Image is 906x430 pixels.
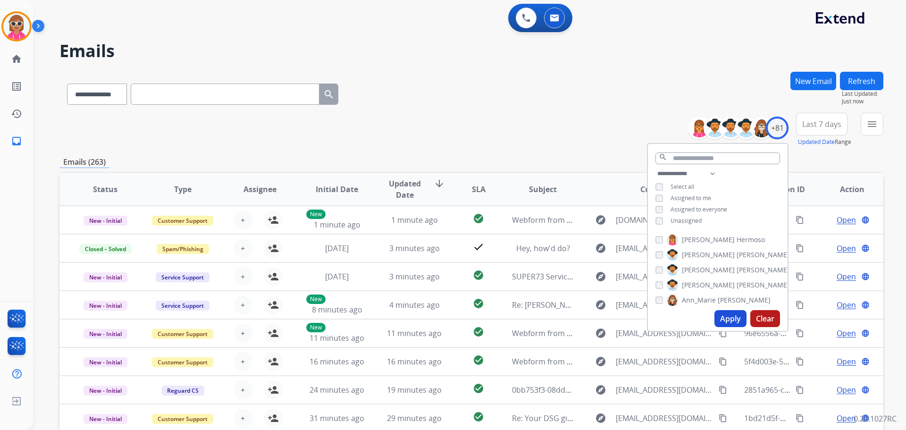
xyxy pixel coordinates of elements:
[595,328,606,339] mat-icon: explore
[512,385,656,395] span: 0bb753f3-08dd-4549-9a84-46f614a0605d
[268,413,279,424] mat-icon: person_add
[234,267,252,286] button: +
[268,299,279,311] mat-icon: person_add
[11,81,22,92] mat-icon: list_alt
[152,216,213,226] span: Customer Support
[595,243,606,254] mat-icon: explore
[59,156,109,168] p: Emails (263)
[434,178,445,189] mat-icon: arrow_downward
[241,356,245,367] span: +
[472,184,486,195] span: SLA
[719,357,727,366] mat-icon: content_copy
[306,295,326,304] p: New
[234,239,252,258] button: +
[837,356,856,367] span: Open
[473,354,484,366] mat-icon: check_circle
[174,184,192,195] span: Type
[861,244,870,253] mat-icon: language
[616,328,713,339] span: [EMAIL_ADDRESS][DOMAIN_NAME]
[59,42,883,60] h2: Emails
[529,184,557,195] span: Subject
[616,413,713,424] span: [EMAIL_ADDRESS][DOMAIN_NAME]
[837,328,856,339] span: Open
[744,385,886,395] span: 2851a965-c113-4af5-abf5-23612472a576
[512,356,726,367] span: Webform from [EMAIL_ADDRESS][DOMAIN_NAME] on [DATE]
[861,301,870,309] mat-icon: language
[268,384,279,396] mat-icon: person_add
[595,299,606,311] mat-icon: explore
[323,89,335,100] mat-icon: search
[737,235,765,245] span: Hermoso
[241,271,245,282] span: +
[682,265,735,275] span: [PERSON_NAME]
[268,243,279,254] mat-icon: person_add
[837,384,856,396] span: Open
[241,299,245,311] span: +
[671,183,694,191] span: Select all
[241,384,245,396] span: +
[310,356,364,367] span: 16 minutes ago
[473,213,484,224] mat-icon: check_circle
[389,243,440,253] span: 3 minutes ago
[157,244,209,254] span: Spam/Phishing
[314,219,361,230] span: 1 minute ago
[595,271,606,282] mat-icon: explore
[512,413,635,423] span: Re: Your DSG gift card is on its way
[840,72,883,90] button: Refresh
[473,411,484,422] mat-icon: check_circle
[837,413,856,424] span: Open
[837,243,856,254] span: Open
[595,384,606,396] mat-icon: explore
[84,272,127,282] span: New - Initial
[616,214,713,226] span: [DOMAIN_NAME][EMAIL_ADDRESS][PERSON_NAME][DOMAIN_NAME]
[241,413,245,424] span: +
[796,272,804,281] mat-icon: content_copy
[152,414,213,424] span: Customer Support
[861,329,870,337] mat-icon: language
[11,135,22,147] mat-icon: inbox
[512,328,726,338] span: Webform from [EMAIL_ADDRESS][DOMAIN_NAME] on [DATE]
[616,384,713,396] span: [EMAIL_ADDRESS][DOMAIN_NAME]
[714,310,747,327] button: Apply
[796,216,804,224] mat-icon: content_copy
[93,184,117,195] span: Status
[744,413,886,423] span: 1bd21d5f-bcf3-441d-b067-9cd9f74e7e00
[640,184,677,195] span: Customer
[391,215,438,225] span: 1 minute ago
[616,271,713,282] span: [EMAIL_ADDRESS][DOMAIN_NAME]
[84,329,127,339] span: New - Initial
[516,243,570,253] span: Hey, how'd do?
[682,280,735,290] span: [PERSON_NAME]
[796,386,804,394] mat-icon: content_copy
[512,271,755,282] span: SUPER73 Service Center - [PERSON_NAME] S Adv Blackout SE Repairs
[11,53,22,65] mat-icon: home
[595,413,606,424] mat-icon: explore
[389,271,440,282] span: 3 minutes ago
[616,356,713,367] span: [EMAIL_ADDRESS][DOMAIN_NAME]
[796,357,804,366] mat-icon: content_copy
[268,328,279,339] mat-icon: person_add
[156,301,210,311] span: Service Support
[473,298,484,309] mat-icon: check_circle
[11,108,22,119] mat-icon: history
[241,328,245,339] span: +
[682,250,735,260] span: [PERSON_NAME]
[806,173,883,206] th: Action
[719,414,727,422] mat-icon: content_copy
[84,386,127,396] span: New - Initial
[306,323,326,332] p: New
[473,383,484,394] mat-icon: check_circle
[84,414,127,424] span: New - Initial
[325,271,349,282] span: [DATE]
[671,205,727,213] span: Assigned to everyone
[3,13,30,40] img: avatar
[842,98,883,105] span: Just now
[473,326,484,337] mat-icon: check_circle
[595,214,606,226] mat-icon: explore
[234,324,252,343] button: +
[837,299,856,311] span: Open
[310,333,364,343] span: 11 minutes ago
[152,329,213,339] span: Customer Support
[268,214,279,226] mat-icon: person_add
[234,409,252,428] button: +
